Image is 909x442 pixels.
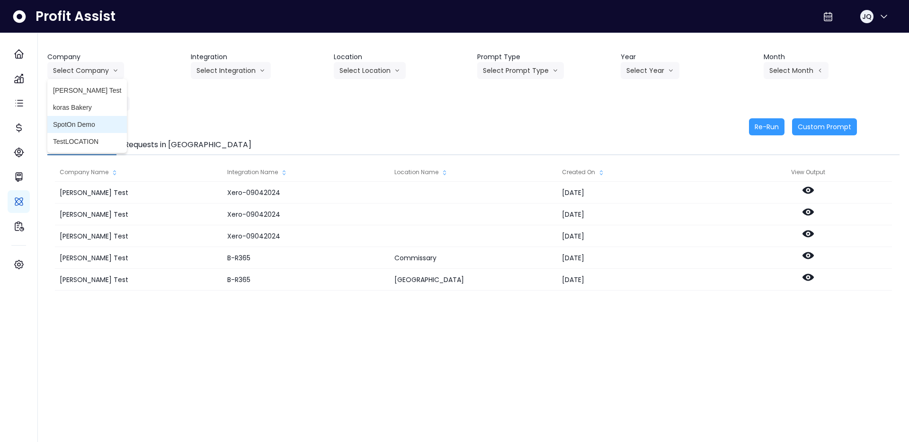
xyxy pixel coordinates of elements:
div: View Output [724,163,892,182]
div: [PERSON_NAME] Test [55,182,222,203]
div: [PERSON_NAME] Test [55,203,222,225]
div: Location Name [390,163,557,182]
svg: arrow down line [259,66,265,75]
button: Select Companyarrow down line [47,62,124,79]
svg: sort [280,169,288,177]
button: Select Montharrow left line [764,62,829,79]
span: TestLOCATION [53,137,121,146]
div: B-R365 [223,247,390,269]
header: Integration [191,52,327,62]
svg: sort [597,169,605,177]
header: Year [621,52,757,62]
div: [PERSON_NAME] Test [55,247,222,269]
div: [DATE] [557,247,724,269]
div: [PERSON_NAME] Test [55,269,222,291]
header: Month [764,52,900,62]
svg: arrow down line [668,66,674,75]
div: [DATE] [557,225,724,247]
button: Re-Run [749,118,784,135]
div: Xero-09042024 [223,182,390,203]
button: Select Locationarrow down line [334,62,406,79]
div: [DATE] [557,269,724,291]
button: Select Prompt Typearrow down line [477,62,564,79]
div: Company Name [55,163,222,182]
div: Created On [557,163,724,182]
div: [DATE] [557,203,724,225]
button: Select Integrationarrow down line [191,62,271,79]
span: JQ [862,12,872,21]
button: Requests in [GEOGRAPHIC_DATA] [116,135,259,155]
span: koras Bakery [53,103,121,112]
span: Profit Assist [36,8,116,25]
svg: arrow left line [817,66,823,75]
div: [GEOGRAPHIC_DATA] [390,269,557,291]
div: [DATE] [557,182,724,203]
button: Custom Prompt [792,118,857,135]
div: Commissary [390,247,557,269]
header: Prompt Type [477,52,613,62]
span: [PERSON_NAME] Test [53,86,121,95]
ul: Select Companyarrow down line [47,79,127,153]
div: [PERSON_NAME] Test [55,225,222,247]
svg: arrow down line [113,66,118,75]
svg: arrow down line [553,66,558,75]
svg: sort [441,169,448,177]
svg: arrow down line [394,66,400,75]
div: Integration Name [223,163,390,182]
div: B-R365 [223,269,390,291]
header: Location [334,52,470,62]
header: Company [47,52,183,62]
svg: sort [111,169,118,177]
div: Xero-09042024 [223,203,390,225]
div: Xero-09042024 [223,225,390,247]
span: SpotOn Demo [53,120,121,129]
button: Select Yeararrow down line [621,62,679,79]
